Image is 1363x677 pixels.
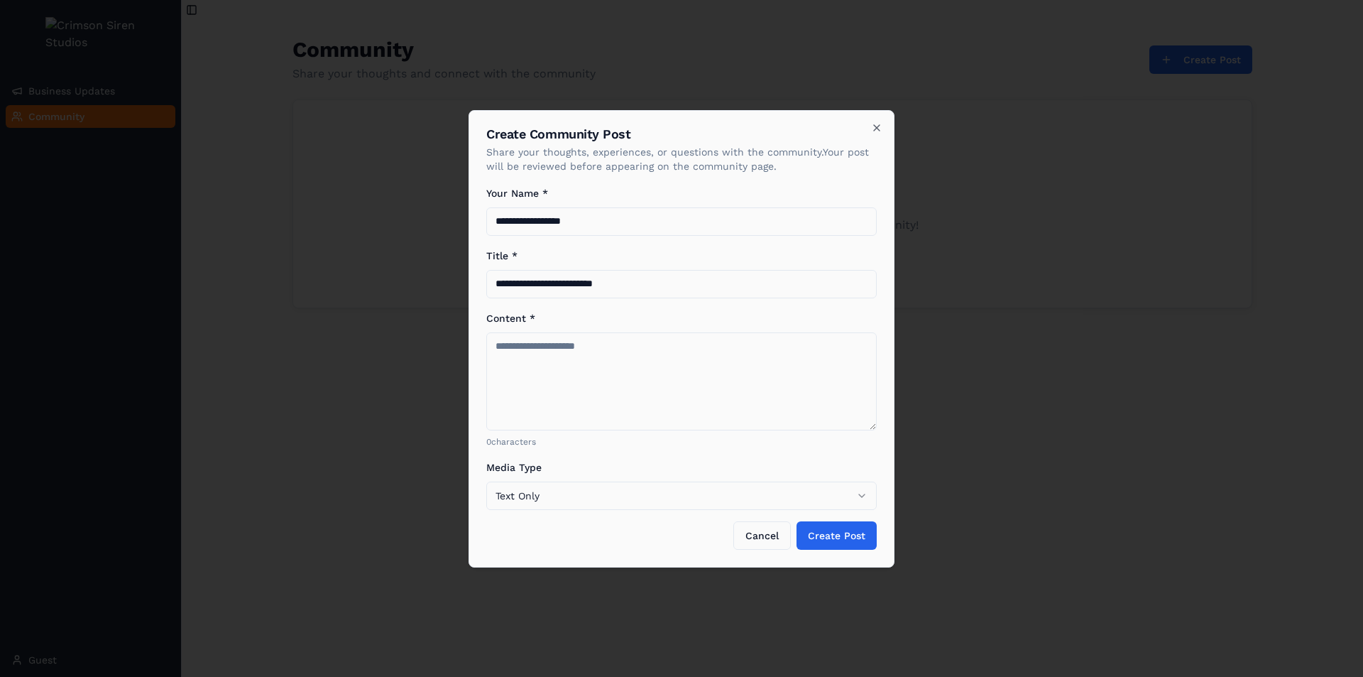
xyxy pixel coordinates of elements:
h2: Create Community Post [486,128,877,141]
label: Your Name * [486,188,548,199]
p: 0 characters [486,436,877,448]
button: Cancel [733,521,791,550]
label: Title * [486,250,518,261]
label: Media Type [486,462,542,473]
label: Content * [486,313,535,324]
button: Create Post [797,521,877,550]
p: Share your thoughts, experiences, or questions with the community. Your post will be reviewed bef... [486,145,877,173]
